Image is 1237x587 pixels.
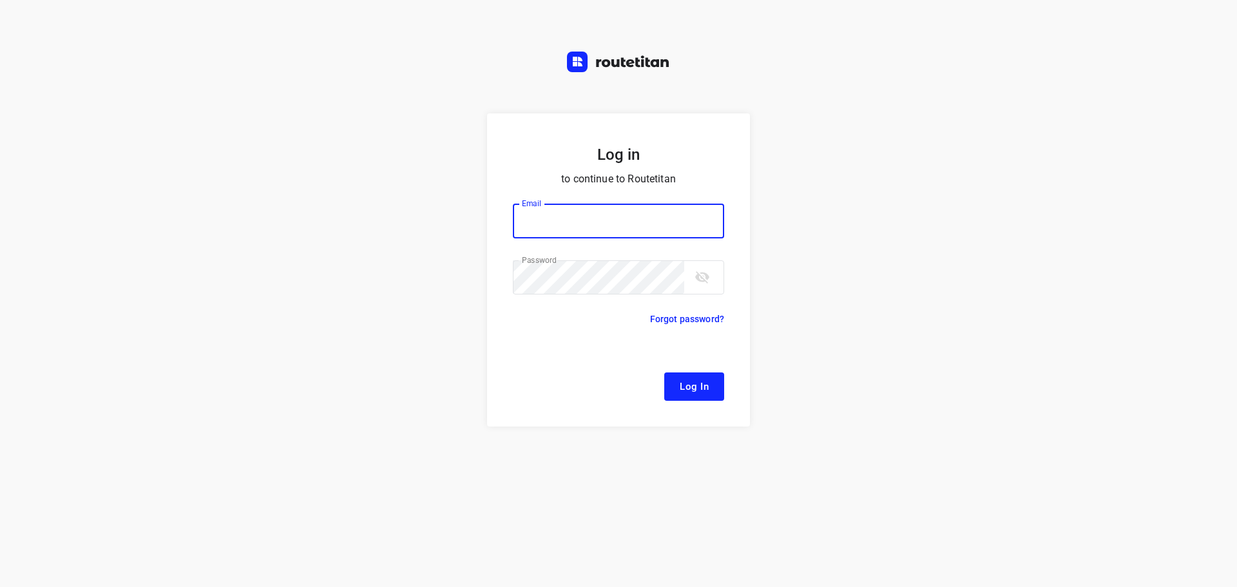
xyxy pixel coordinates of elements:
span: Log In [680,378,709,395]
h5: Log in [513,144,724,165]
button: Log In [664,372,724,401]
p: Forgot password? [650,311,724,327]
button: toggle password visibility [689,264,715,290]
img: Routetitan [567,52,670,72]
p: to continue to Routetitan [513,170,724,188]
